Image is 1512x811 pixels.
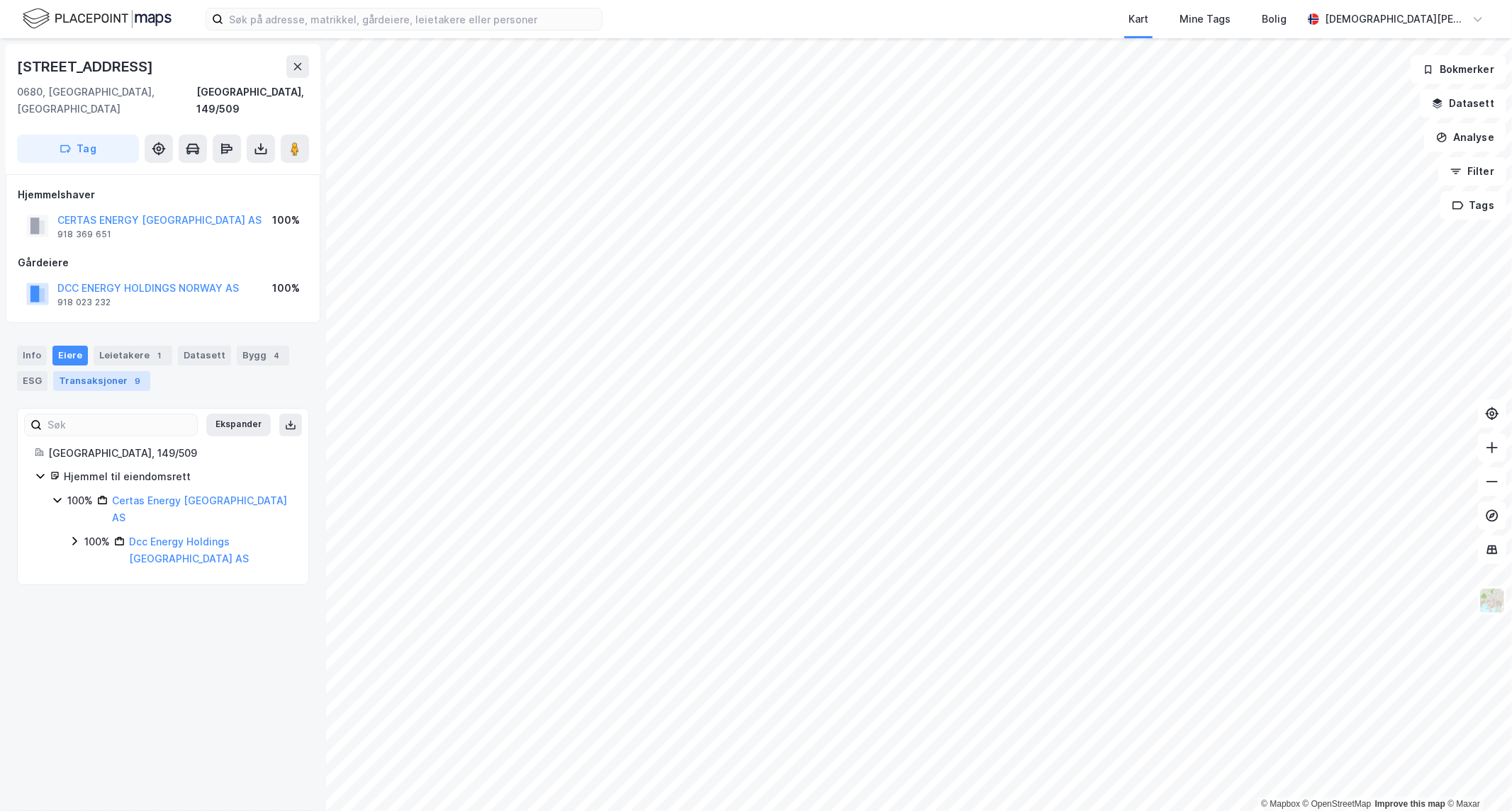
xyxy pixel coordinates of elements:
a: Certas Energy [GEOGRAPHIC_DATA] AS [112,494,287,523]
div: ESG [17,371,47,391]
div: [GEOGRAPHIC_DATA], 149/509 [196,84,309,118]
img: logo.f888ab2527a4732fd821a326f86c7f29.svg [23,6,172,31]
a: OpenStreetMap [1303,799,1372,809]
input: Søk [42,414,197,436]
div: Transaksjoner [53,371,150,391]
div: 0680, [GEOGRAPHIC_DATA], [GEOGRAPHIC_DATA] [17,84,196,118]
div: Info [17,346,47,365]
div: 1 [152,348,167,363]
div: Gårdeiere [18,254,308,271]
div: Bolig [1262,11,1287,28]
button: Tags [1440,191,1506,220]
div: Kart [1129,11,1148,28]
div: 918 369 651 [57,229,111,240]
button: Bokmerker [1411,55,1506,84]
div: Kontrollprogram for chat [1441,743,1512,811]
a: Mapbox [1261,799,1300,809]
button: Ekspander [206,414,271,436]
div: 100% [272,212,300,229]
button: Analyse [1424,123,1506,152]
img: Z [1479,587,1506,614]
div: Eiere [52,346,88,365]
div: 100% [84,533,110,550]
a: Dcc Energy Holdings [GEOGRAPHIC_DATA] AS [129,535,249,565]
div: [STREET_ADDRESS] [17,55,156,78]
div: Datasett [178,346,231,365]
div: 9 [130,374,145,388]
div: Hjemmel til eiendomsrett [64,468,291,485]
div: Leietakere [94,346,172,365]
button: Tag [17,135,139,163]
div: Mine Tags [1180,11,1231,28]
input: Søk på adresse, matrikkel, gårdeiere, leietakere eller personer [223,8,602,30]
div: Hjemmelshaver [18,186,308,203]
div: [GEOGRAPHIC_DATA], 149/509 [48,445,291,462]
div: 918 023 232 [57,297,111,308]
iframe: Chat Widget [1441,743,1512,811]
div: 100% [67,492,93,509]
div: 100% [272,280,300,297]
div: 4 [269,348,284,363]
a: Improve this map [1375,799,1445,809]
button: Datasett [1420,89,1506,118]
div: [DEMOGRAPHIC_DATA][PERSON_NAME] [1325,11,1467,28]
div: Bygg [237,346,289,365]
button: Filter [1438,157,1506,186]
